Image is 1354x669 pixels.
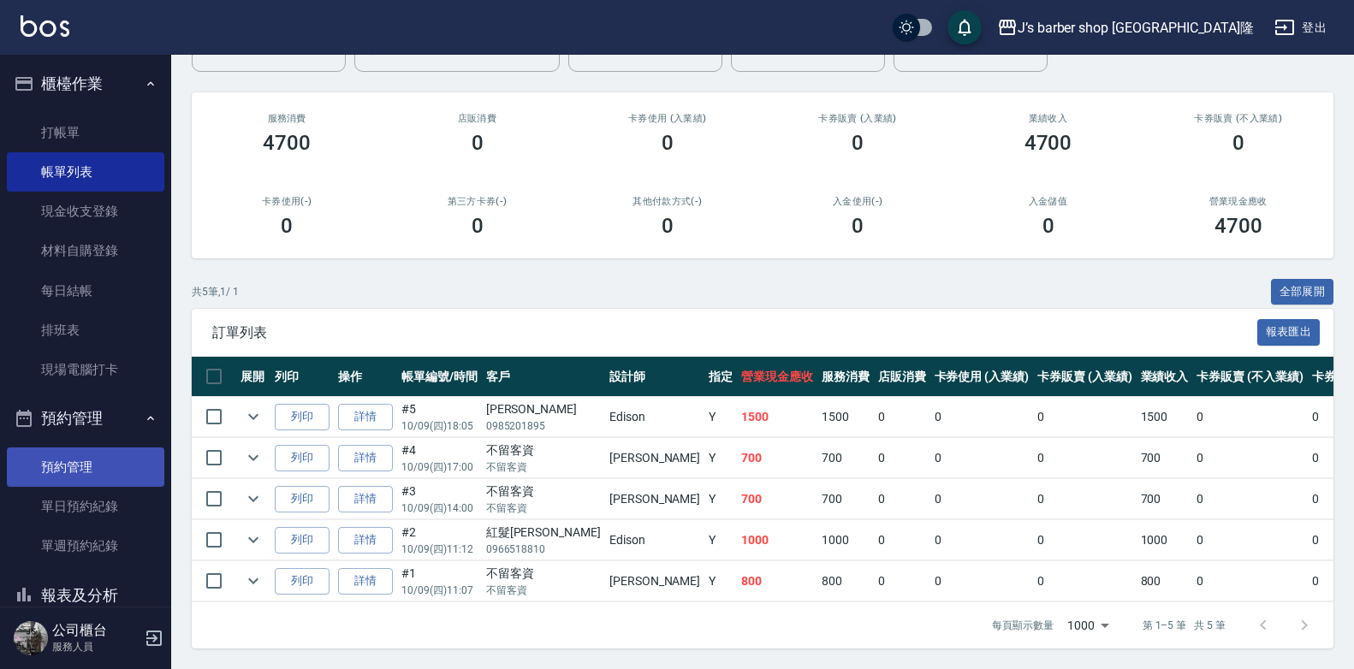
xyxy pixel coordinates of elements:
[704,479,737,519] td: Y
[605,357,704,397] th: 設計師
[1192,357,1307,397] th: 卡券販賣 (不入業績)
[397,561,482,601] td: #1
[1137,561,1193,601] td: 800
[52,622,140,639] h5: 公司櫃台
[270,357,334,397] th: 列印
[401,418,478,434] p: 10/09 (四) 18:05
[486,400,601,418] div: [PERSON_NAME]
[212,324,1257,341] span: 訂單列表
[930,397,1034,437] td: 0
[486,459,601,475] p: 不留客資
[1232,131,1244,155] h3: 0
[737,479,817,519] td: 700
[1137,479,1193,519] td: 700
[241,568,266,594] button: expand row
[1257,319,1321,346] button: 報表匯出
[1137,397,1193,437] td: 1500
[817,520,874,560] td: 1000
[7,231,164,270] a: 材料自購登錄
[874,520,930,560] td: 0
[817,479,874,519] td: 700
[21,15,69,37] img: Logo
[472,131,484,155] h3: 0
[1137,520,1193,560] td: 1000
[52,639,140,654] p: 服務人員
[7,271,164,311] a: 每日結帳
[1192,520,1307,560] td: 0
[930,357,1034,397] th: 卡券使用 (入業績)
[973,113,1122,124] h2: 業績收入
[1164,196,1313,207] h2: 營業現金應收
[14,621,48,655] img: Person
[737,357,817,397] th: 營業現金應收
[7,152,164,192] a: 帳單列表
[737,438,817,478] td: 700
[1137,438,1193,478] td: 700
[605,520,704,560] td: Edison
[662,131,674,155] h3: 0
[486,483,601,500] div: 不留客資
[593,113,742,124] h2: 卡券使用 (入業績)
[275,445,330,471] button: 列印
[7,447,164,487] a: 預約管理
[704,438,737,478] td: Y
[1214,214,1262,238] h3: 4700
[402,113,551,124] h2: 店販消費
[1024,131,1072,155] h3: 4700
[930,561,1034,601] td: 0
[737,561,817,601] td: 800
[397,479,482,519] td: #3
[397,397,482,437] td: #5
[397,520,482,560] td: #2
[817,561,874,601] td: 800
[737,397,817,437] td: 1500
[704,520,737,560] td: Y
[704,357,737,397] th: 指定
[1033,438,1137,478] td: 0
[605,438,704,478] td: [PERSON_NAME]
[275,486,330,512] button: 列印
[338,404,393,430] a: 詳情
[281,214,293,238] h3: 0
[472,214,484,238] h3: 0
[275,404,330,430] button: 列印
[1192,397,1307,437] td: 0
[1271,279,1334,305] button: 全部展開
[817,438,874,478] td: 700
[593,196,742,207] h2: 其他付款方式(-)
[338,568,393,595] a: 詳情
[704,397,737,437] td: Y
[990,10,1261,45] button: J’s barber shop [GEOGRAPHIC_DATA]隆
[7,526,164,565] a: 單週預約紀錄
[737,520,817,560] td: 1000
[338,486,393,512] a: 詳情
[1268,12,1333,44] button: 登出
[7,113,164,152] a: 打帳單
[486,441,601,459] div: 不留客資
[1164,113,1313,124] h2: 卡券販賣 (不入業績)
[874,397,930,437] td: 0
[241,486,266,512] button: expand row
[334,357,397,397] th: 操作
[992,618,1054,633] p: 每頁顯示數量
[482,357,605,397] th: 客戶
[1192,479,1307,519] td: 0
[1033,397,1137,437] td: 0
[401,542,478,557] p: 10/09 (四) 11:12
[605,479,704,519] td: [PERSON_NAME]
[874,438,930,478] td: 0
[486,524,601,542] div: 紅髮[PERSON_NAME]
[605,397,704,437] td: Edison
[402,196,551,207] h2: 第三方卡券(-)
[1018,17,1254,38] div: J’s barber shop [GEOGRAPHIC_DATA]隆
[783,113,932,124] h2: 卡券販賣 (入業績)
[397,438,482,478] td: #4
[947,10,982,44] button: save
[7,396,164,441] button: 預約管理
[241,527,266,553] button: expand row
[1060,602,1115,648] div: 1000
[7,192,164,231] a: 現金收支登錄
[1257,323,1321,340] a: 報表匯出
[1033,479,1137,519] td: 0
[263,131,311,155] h3: 4700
